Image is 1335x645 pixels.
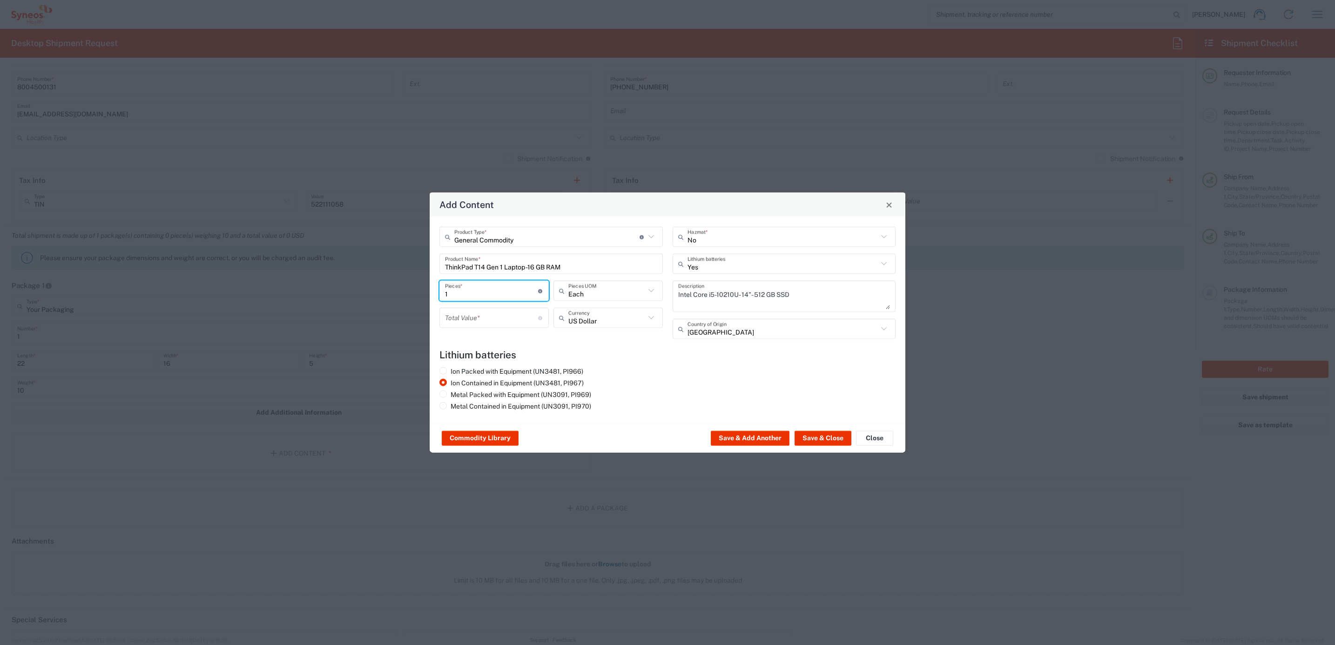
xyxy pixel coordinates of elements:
[439,349,896,361] h4: Lithium batteries
[439,367,583,376] label: Ion Packed with Equipment (UN3481, PI966)
[795,431,851,446] button: Save & Close
[439,379,584,387] label: Ion Contained in Equipment (UN3481, PI967)
[442,431,519,446] button: Commodity Library
[439,390,591,399] label: Metal Packed with Equipment (UN3091, PI969)
[883,198,896,211] button: Close
[439,402,591,410] label: Metal Contained in Equipment (UN3091, PI970)
[711,431,789,446] button: Save & Add Another
[856,431,893,446] button: Close
[439,198,494,211] h4: Add Content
